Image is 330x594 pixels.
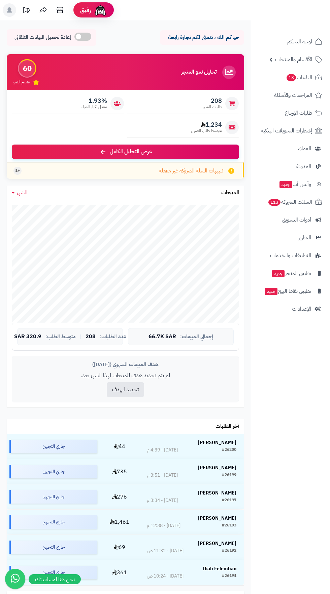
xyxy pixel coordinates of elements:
[86,334,96,340] span: 208
[9,541,97,554] div: جاري التجهيز
[100,560,139,585] td: 361
[9,465,97,478] div: جاري التجهيز
[110,148,152,156] span: عرض التحليل الكامل
[191,121,222,128] span: 1,234
[255,301,326,317] a: الإعدادات
[222,497,236,504] div: #26197
[12,145,239,159] a: عرض التحليل الكامل
[255,265,326,281] a: تطبيق المتجرجديد
[16,189,28,197] span: الشهر
[216,424,239,430] h3: آخر الطلبات
[222,447,236,453] div: #26200
[198,489,236,497] strong: [PERSON_NAME]
[14,334,41,340] span: 320.9 SAR
[9,440,97,453] div: جاري التجهيز
[17,372,234,380] p: لم يتم تحديد هدف للمبيعات لهذا الشهر بعد.
[255,87,326,103] a: المراجعات والأسئلة
[165,34,239,41] p: حياكم الله ، نتمنى لكم تجارة رابحة
[287,37,312,46] span: لوحة التحكم
[270,251,311,260] span: التطبيقات والخدمات
[45,334,76,340] span: متوسط الطلب:
[100,434,139,459] td: 44
[271,269,311,278] span: تطبيق المتجر
[13,79,30,85] span: تقييم النمو
[298,144,311,153] span: العملاء
[255,212,326,228] a: أدوات التسويق
[275,55,312,64] span: الأقسام والمنتجات
[14,34,71,41] span: إعادة تحميل البيانات التلقائي
[255,158,326,174] a: المدونة
[198,439,236,446] strong: [PERSON_NAME]
[9,490,97,504] div: جاري التجهيز
[255,176,326,192] a: وآتس آبجديد
[285,108,312,118] span: طلبات الإرجاع
[18,3,35,18] a: تحديثات المنصة
[255,141,326,157] a: العملاء
[181,69,217,75] h3: تحليل نمو المتجر
[147,548,184,554] div: [DATE] - 11:32 ص
[221,190,239,196] h3: المبيعات
[255,69,326,85] a: الطلبات18
[147,497,178,504] div: [DATE] - 3:34 م
[80,334,81,339] span: |
[9,515,97,529] div: جاري التجهيز
[255,283,326,299] a: تطبيق نقاط البيعجديد
[292,304,311,314] span: الإعدادات
[255,230,326,246] a: التقارير
[282,215,311,225] span: أدوات التسويق
[191,128,222,134] span: متوسط طلب العميل
[100,334,126,340] span: عدد الطلبات:
[202,97,222,105] span: 208
[100,484,139,509] td: 276
[80,6,91,14] span: رفيق
[222,522,236,529] div: #26193
[296,162,311,171] span: المدونة
[148,334,176,340] span: 66.7K SAR
[159,167,223,175] span: تنبيهات السلة المتروكة غير مفعلة
[180,334,213,340] span: إجمالي المبيعات:
[255,194,326,210] a: السلات المتروكة113
[268,198,281,206] span: 113
[203,565,236,572] strong: Ihab Felemban
[264,286,311,296] span: تطبيق نقاط البيع
[222,472,236,479] div: #26199
[147,472,178,479] div: [DATE] - 3:51 م
[107,382,144,397] button: تحديد الهدف
[147,447,178,453] div: [DATE] - 4:39 م
[222,548,236,554] div: #26192
[94,3,107,17] img: ai-face.png
[100,459,139,484] td: 735
[198,540,236,547] strong: [PERSON_NAME]
[268,197,312,207] span: السلات المتروكة
[100,535,139,560] td: 69
[198,464,236,471] strong: [PERSON_NAME]
[9,566,97,579] div: جاري التجهيز
[198,515,236,522] strong: [PERSON_NAME]
[286,74,297,82] span: 18
[255,105,326,121] a: طلبات الإرجاع
[202,104,222,110] span: طلبات الشهر
[272,270,285,277] span: جديد
[100,510,139,534] td: 1,461
[255,123,326,139] a: إشعارات التحويلات البنكية
[15,168,20,173] span: +1
[286,73,312,82] span: الطلبات
[274,90,312,100] span: المراجعات والأسئلة
[222,573,236,580] div: #26191
[265,288,277,295] span: جديد
[284,7,324,21] img: logo-2.png
[255,34,326,50] a: لوحة التحكم
[81,97,107,105] span: 1.93%
[298,233,311,242] span: التقارير
[261,126,312,135] span: إشعارات التحويلات البنكية
[279,180,311,189] span: وآتس آب
[12,189,28,197] a: الشهر
[147,573,184,580] div: [DATE] - 10:24 ص
[17,361,234,368] div: هدف المبيعات الشهري ([DATE])
[255,247,326,264] a: التطبيقات والخدمات
[81,104,107,110] span: معدل تكرار الشراء
[279,181,292,188] span: جديد
[147,522,180,529] div: [DATE] - 12:38 م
